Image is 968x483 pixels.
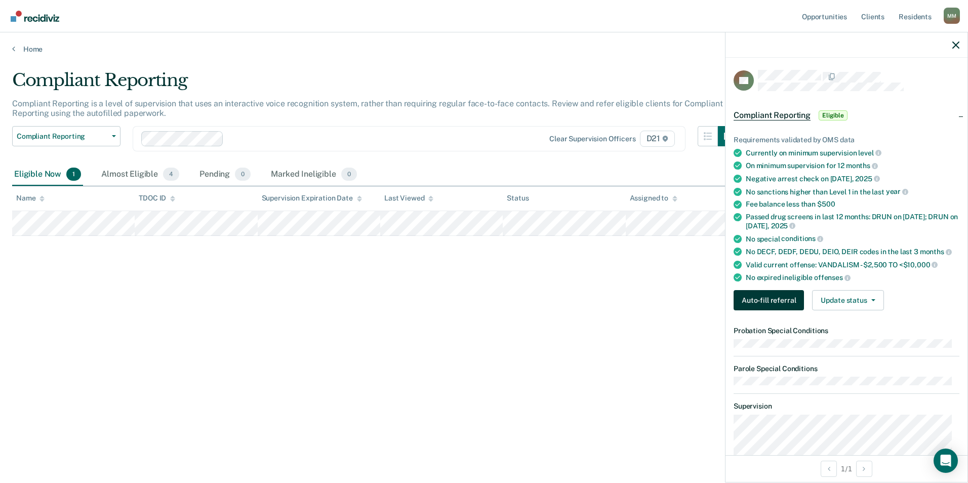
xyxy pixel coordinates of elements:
[920,248,952,256] span: months
[746,247,959,256] div: No DECF, DEDF, DEDU, DEIO, DEIR codes in the last 3
[819,110,848,120] span: Eligible
[746,273,959,282] div: No expired ineligible
[12,45,956,54] a: Home
[384,194,433,203] div: Last Viewed
[549,135,635,143] div: Clear supervision officers
[341,168,357,181] span: 0
[746,187,959,196] div: No sanctions higher than Level 1 in the last
[858,149,881,157] span: level
[262,194,362,203] div: Supervision Expiration Date
[734,290,804,310] button: Auto-fill referral
[746,148,959,157] div: Currently on minimum supervision
[66,168,81,181] span: 1
[781,234,823,243] span: conditions
[734,290,808,310] a: Navigate to form link
[17,132,108,141] span: Compliant Reporting
[734,365,959,373] dt: Parole Special Conditions
[235,168,251,181] span: 0
[746,213,959,230] div: Passed drug screens in last 12 months: DRUN on [DATE]; DRUN on [DATE],
[934,449,958,473] div: Open Intercom Messenger
[16,194,45,203] div: Name
[725,99,967,132] div: Compliant ReportingEligible
[944,8,960,24] button: Profile dropdown button
[630,194,677,203] div: Assigned to
[197,164,253,186] div: Pending
[139,194,175,203] div: TDOC ID
[856,461,872,477] button: Next Opportunity
[734,327,959,335] dt: Probation Special Conditions
[734,402,959,411] dt: Supervision
[725,455,967,482] div: 1 / 1
[734,110,811,120] span: Compliant Reporting
[746,200,959,209] div: Fee balance less than
[507,194,529,203] div: Status
[12,99,722,118] p: Compliant Reporting is a level of supervision that uses an interactive voice recognition system, ...
[746,174,959,183] div: Negative arrest check on [DATE],
[944,8,960,24] div: M M
[817,200,835,208] span: $500
[814,273,851,281] span: offenses
[855,175,879,183] span: 2025
[163,168,179,181] span: 4
[746,161,959,170] div: On minimum supervision for 12
[771,222,795,230] span: 2025
[12,70,738,99] div: Compliant Reporting
[812,290,883,310] button: Update status
[886,187,908,195] span: year
[846,162,878,170] span: months
[746,234,959,244] div: No special
[734,136,959,144] div: Requirements validated by OMS data
[12,164,83,186] div: Eligible Now
[746,260,959,269] div: Valid current offense: VANDALISM - $2,500 TO
[821,461,837,477] button: Previous Opportunity
[269,164,359,186] div: Marked Ineligible
[640,131,675,147] span: D21
[99,164,181,186] div: Almost Eligible
[899,261,938,269] span: <$10,000
[11,11,59,22] img: Recidiviz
